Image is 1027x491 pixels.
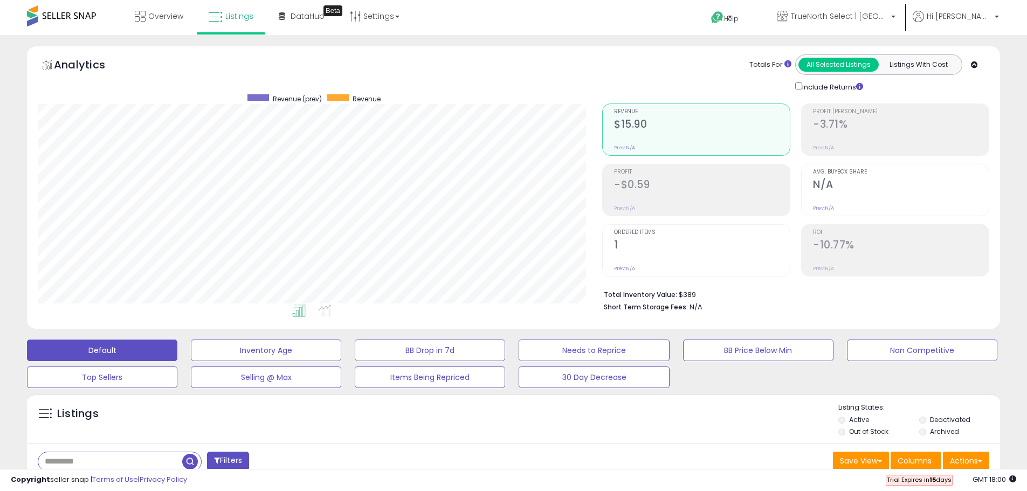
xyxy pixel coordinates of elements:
[92,474,138,485] a: Terms of Use
[614,230,790,236] span: Ordered Items
[614,144,635,151] small: Prev: N/A
[702,3,760,35] a: Help
[813,239,989,253] h2: -10.77%
[973,474,1016,485] span: 2025-09-7 18:00 GMT
[27,340,177,361] button: Default
[614,205,635,211] small: Prev: N/A
[929,475,936,484] b: 15
[749,60,791,70] div: Totals For
[11,475,187,485] div: seller snap | |
[57,406,99,421] h5: Listings
[813,118,989,133] h2: -3.71%
[614,178,790,193] h2: -$0.59
[930,427,959,436] label: Archived
[604,302,688,312] b: Short Term Storage Fees:
[847,340,997,361] button: Non Competitive
[604,290,677,299] b: Total Inventory Value:
[355,366,505,388] button: Items Being Repriced
[798,58,879,72] button: All Selected Listings
[54,57,126,75] h5: Analytics
[604,287,981,300] li: $389
[353,94,381,103] span: Revenue
[614,239,790,253] h2: 1
[813,265,834,272] small: Prev: N/A
[813,230,989,236] span: ROI
[27,366,177,388] button: Top Sellers
[849,415,869,424] label: Active
[519,340,669,361] button: Needs to Reprice
[225,11,253,22] span: Listings
[355,340,505,361] button: BB Drop in 7d
[887,475,952,484] span: Trial Expires in days
[791,11,888,22] span: TrueNorth Select | [GEOGRAPHIC_DATA]
[191,366,341,388] button: Selling @ Max
[849,427,888,436] label: Out of Stock
[614,109,790,115] span: Revenue
[838,403,1000,413] p: Listing States:
[787,80,876,93] div: Include Returns
[898,455,932,466] span: Columns
[683,340,833,361] button: BB Price Below Min
[690,302,702,312] span: N/A
[813,144,834,151] small: Prev: N/A
[891,452,941,470] button: Columns
[711,11,724,24] i: Get Help
[140,474,187,485] a: Privacy Policy
[813,109,989,115] span: Profit [PERSON_NAME]
[813,178,989,193] h2: N/A
[291,11,325,22] span: DataHub
[519,366,669,388] button: 30 Day Decrease
[323,5,342,16] div: Tooltip anchor
[878,58,959,72] button: Listings With Cost
[11,474,50,485] strong: Copyright
[614,265,635,272] small: Prev: N/A
[813,205,834,211] small: Prev: N/A
[833,452,889,470] button: Save View
[943,452,989,470] button: Actions
[614,118,790,133] h2: $15.90
[913,11,999,35] a: Hi [PERSON_NAME]
[614,169,790,175] span: Profit
[813,169,989,175] span: Avg. Buybox Share
[273,94,322,103] span: Revenue (prev)
[724,14,739,23] span: Help
[930,415,970,424] label: Deactivated
[927,11,991,22] span: Hi [PERSON_NAME]
[148,11,183,22] span: Overview
[207,452,249,471] button: Filters
[191,340,341,361] button: Inventory Age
